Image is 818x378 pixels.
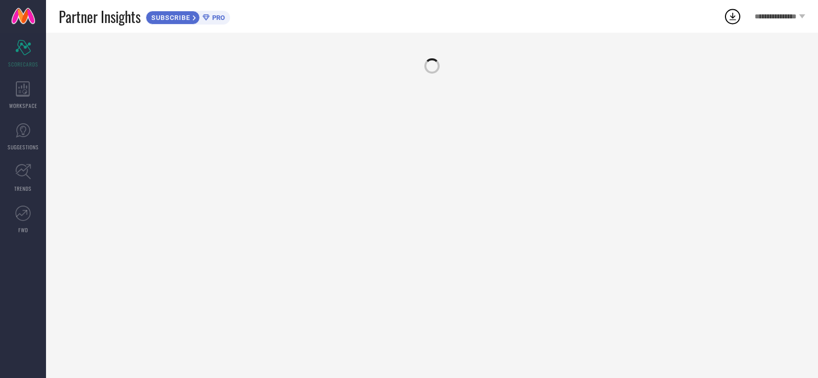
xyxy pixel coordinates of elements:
[14,185,32,192] span: TRENDS
[59,6,141,27] span: Partner Insights
[8,60,38,68] span: SCORECARDS
[146,8,230,25] a: SUBSCRIBEPRO
[146,14,193,21] span: SUBSCRIBE
[9,102,37,109] span: WORKSPACE
[8,143,39,151] span: SUGGESTIONS
[210,14,225,21] span: PRO
[18,226,28,234] span: FWD
[723,7,742,26] div: Open download list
